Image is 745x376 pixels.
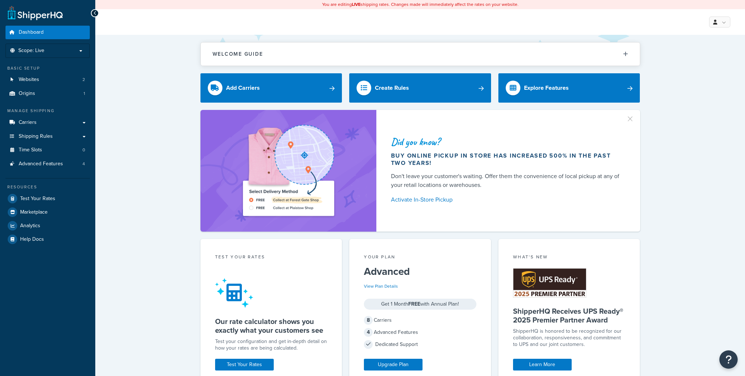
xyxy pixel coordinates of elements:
a: Dashboard [5,26,90,39]
div: Get 1 Month with Annual Plan! [364,299,476,310]
a: Activate In-Store Pickup [391,195,623,205]
span: Analytics [20,223,40,229]
span: Websites [19,77,39,83]
a: Origins1 [5,87,90,100]
li: Origins [5,87,90,100]
a: Explore Features [498,73,640,103]
div: Carriers [364,315,476,325]
a: Create Rules [349,73,491,103]
div: Basic Setup [5,65,90,71]
li: Time Slots [5,143,90,157]
a: Learn More [513,359,572,371]
div: Explore Features [524,83,569,93]
div: Resources [5,184,90,190]
div: What's New [513,254,626,262]
button: Welcome Guide [201,43,640,66]
span: Test Your Rates [20,196,55,202]
div: Create Rules [375,83,409,93]
a: Advanced Features4 [5,157,90,171]
li: Advanced Features [5,157,90,171]
span: Shipping Rules [19,133,53,140]
div: Advanced Features [364,327,476,338]
div: Dedicated Support [364,339,476,350]
span: 8 [364,316,373,325]
a: View Plan Details [364,283,398,290]
a: Marketplace [5,206,90,219]
span: 4 [364,328,373,337]
div: Test your rates [215,254,328,262]
img: ad-shirt-map-b0359fc47e01cab431d101c4b569394f6a03f54285957d908178d52f29eb9668.png [222,121,355,221]
b: LIVE [352,1,361,8]
div: Buy online pickup in store has increased 500% in the past two years! [391,152,623,167]
span: Advanced Features [19,161,63,167]
a: Help Docs [5,233,90,246]
span: 4 [82,161,85,167]
strong: FREE [408,300,420,308]
a: Shipping Rules [5,130,90,143]
a: Test Your Rates [5,192,90,205]
span: Dashboard [19,29,44,36]
a: Add Carriers [200,73,342,103]
span: 1 [84,91,85,97]
button: Open Resource Center [719,350,738,369]
p: ShipperHQ is honored to be recognized for our collaboration, responsiveness, and commitment to UP... [513,328,626,348]
a: Time Slots0 [5,143,90,157]
a: Analytics [5,219,90,232]
a: Upgrade Plan [364,359,423,371]
a: Carriers [5,116,90,129]
span: Time Slots [19,147,42,153]
div: Your Plan [364,254,476,262]
span: 2 [82,77,85,83]
div: Don't leave your customer's waiting. Offer them the convenience of local pickup at any of your re... [391,172,623,189]
div: Test your configuration and get in-depth detail on how your rates are being calculated. [215,338,328,351]
a: Websites2 [5,73,90,86]
h2: Welcome Guide [213,51,263,57]
span: Marketplace [20,209,48,215]
h5: ShipperHQ Receives UPS Ready® 2025 Premier Partner Award [513,307,626,324]
div: Did you know? [391,137,623,147]
a: Test Your Rates [215,359,274,371]
span: Scope: Live [18,48,44,54]
h5: Advanced [364,266,476,277]
h5: Our rate calculator shows you exactly what your customers see [215,317,328,335]
li: Websites [5,73,90,86]
span: Help Docs [20,236,44,243]
span: Origins [19,91,35,97]
span: 0 [82,147,85,153]
div: Manage Shipping [5,108,90,114]
span: Carriers [19,119,37,126]
div: Add Carriers [226,83,260,93]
